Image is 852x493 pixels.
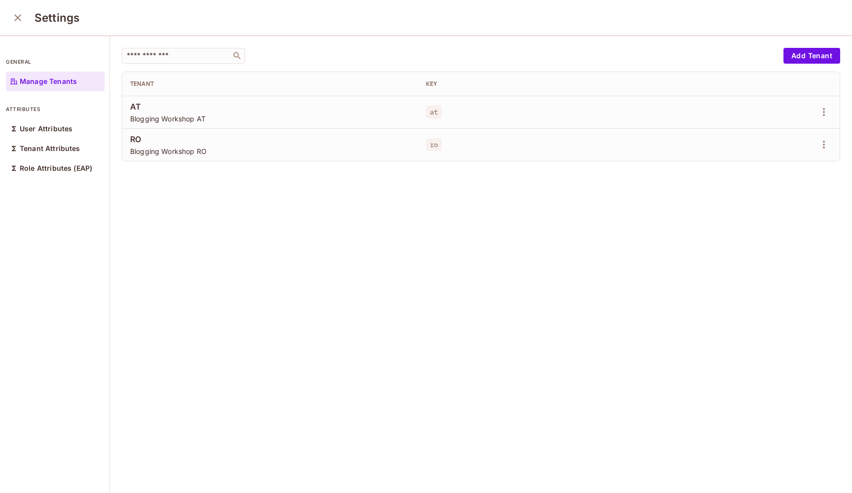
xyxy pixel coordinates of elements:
p: Role Attributes (EAP) [20,164,92,172]
p: User Attributes [20,125,72,133]
p: general [6,58,105,66]
h3: Settings [35,11,79,25]
span: AT [130,101,410,112]
button: close [8,8,28,28]
span: Blogging Workshop RO [130,147,410,156]
p: Tenant Attributes [20,145,80,152]
div: Tenant [130,80,410,88]
span: at [426,106,442,118]
div: Key [426,80,706,88]
span: RO [130,134,410,145]
p: Manage Tenants [20,77,77,85]
span: ro [426,138,442,151]
span: Blogging Workshop AT [130,114,410,123]
button: Add Tenant [783,48,840,64]
p: attributes [6,105,105,113]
